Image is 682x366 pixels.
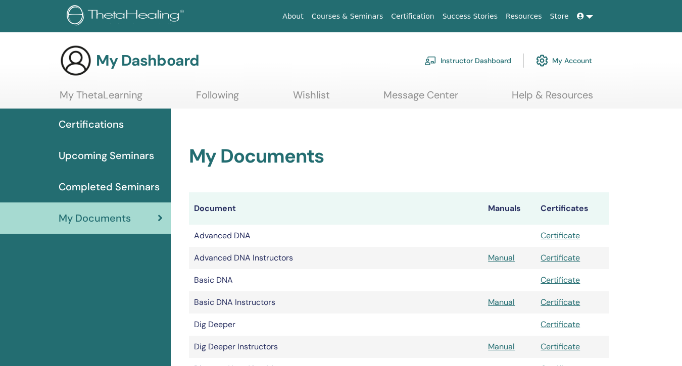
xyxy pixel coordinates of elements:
[536,52,548,69] img: cog.svg
[502,7,546,26] a: Resources
[541,275,580,285] a: Certificate
[535,192,609,225] th: Certificates
[189,145,610,168] h2: My Documents
[488,252,515,263] a: Manual
[424,49,511,72] a: Instructor Dashboard
[541,297,580,307] a: Certificate
[67,5,187,28] img: logo.png
[196,89,239,109] a: Following
[60,89,142,109] a: My ThetaLearning
[189,269,483,291] td: Basic DNA
[424,56,436,65] img: chalkboard-teacher.svg
[189,336,483,358] td: Dig Deeper Instructors
[546,7,573,26] a: Store
[383,89,458,109] a: Message Center
[541,341,580,352] a: Certificate
[60,44,92,77] img: generic-user-icon.jpg
[96,51,199,70] h3: My Dashboard
[293,89,330,109] a: Wishlist
[59,211,131,226] span: My Documents
[483,192,535,225] th: Manuals
[59,148,154,163] span: Upcoming Seminars
[387,7,438,26] a: Certification
[189,247,483,269] td: Advanced DNA Instructors
[189,291,483,313] td: Basic DNA Instructors
[189,225,483,247] td: Advanced DNA
[439,7,502,26] a: Success Stories
[308,7,387,26] a: Courses & Seminars
[541,319,580,330] a: Certificate
[189,313,483,336] td: Dig Deeper
[541,230,580,241] a: Certificate
[189,192,483,225] th: Document
[488,341,515,352] a: Manual
[488,297,515,307] a: Manual
[536,49,592,72] a: My Account
[512,89,593,109] a: Help & Resources
[278,7,307,26] a: About
[59,179,160,194] span: Completed Seminars
[59,117,124,132] span: Certifications
[541,252,580,263] a: Certificate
